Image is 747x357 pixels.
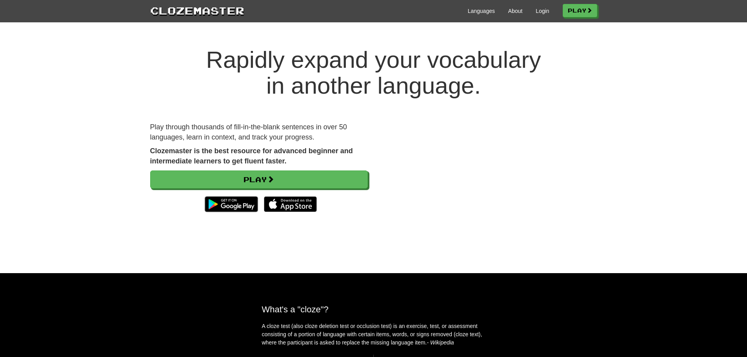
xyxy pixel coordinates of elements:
[536,7,549,15] a: Login
[508,7,523,15] a: About
[150,122,368,142] p: Play through thousands of fill-in-the-blank sentences in over 50 languages, learn in context, and...
[427,339,454,346] em: - Wikipedia
[150,147,353,165] strong: Clozemaster is the best resource for advanced beginner and intermediate learners to get fluent fa...
[563,4,597,17] a: Play
[468,7,495,15] a: Languages
[262,304,485,314] h2: What's a "cloze"?
[264,196,317,212] img: Download_on_the_App_Store_Badge_US-UK_135x40-25178aeef6eb6b83b96f5f2d004eda3bffbb37122de64afbaef7...
[150,170,368,188] a: Play
[201,192,262,216] img: Get it on Google Play
[262,322,485,347] p: A cloze test (also cloze deletion test or occlusion test) is an exercise, test, or assessment con...
[150,3,244,18] a: Clozemaster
